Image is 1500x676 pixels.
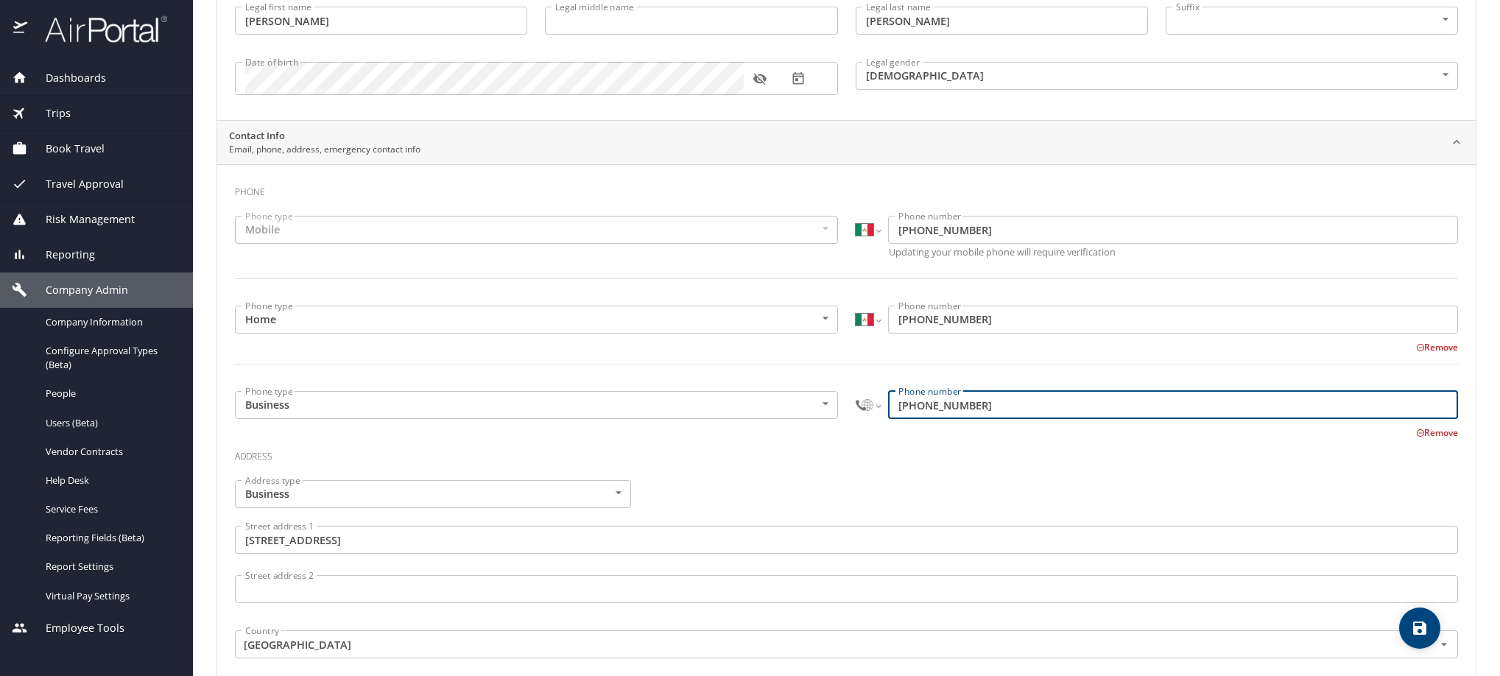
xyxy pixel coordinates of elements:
[889,247,1459,257] p: Updating your mobile phone will require verification
[235,391,838,419] div: Business
[46,473,175,487] span: Help Desk
[229,143,420,156] p: Email, phone, address, emergency contact info
[27,620,124,636] span: Employee Tools
[27,282,128,298] span: Company Admin
[27,247,95,263] span: Reporting
[46,344,175,372] span: Configure Approval Types (Beta)
[1416,341,1458,353] button: Remove
[46,445,175,459] span: Vendor Contracts
[235,440,1458,465] h3: Address
[46,315,175,329] span: Company Information
[29,15,167,43] img: airportal-logo.png
[1416,426,1458,439] button: Remove
[27,211,135,228] span: Risk Management
[1166,7,1458,35] div: ​
[235,216,838,244] div: Mobile
[46,560,175,574] span: Report Settings
[46,531,175,545] span: Reporting Fields (Beta)
[27,141,105,157] span: Book Travel
[229,129,420,144] h2: Contact Info
[1435,635,1453,653] button: Open
[13,15,29,43] img: icon-airportal.png
[46,387,175,401] span: People
[27,70,106,86] span: Dashboards
[235,176,1458,201] h3: Phone
[856,62,1459,90] div: [DEMOGRAPHIC_DATA]
[235,306,838,334] div: Home
[46,589,175,603] span: Virtual Pay Settings
[46,416,175,430] span: Users (Beta)
[27,176,124,192] span: Travel Approval
[27,105,71,122] span: Trips
[1399,608,1440,649] button: save
[217,121,1476,165] div: Contact InfoEmail, phone, address, emergency contact info
[46,502,175,516] span: Service Fees
[235,480,631,508] div: Business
